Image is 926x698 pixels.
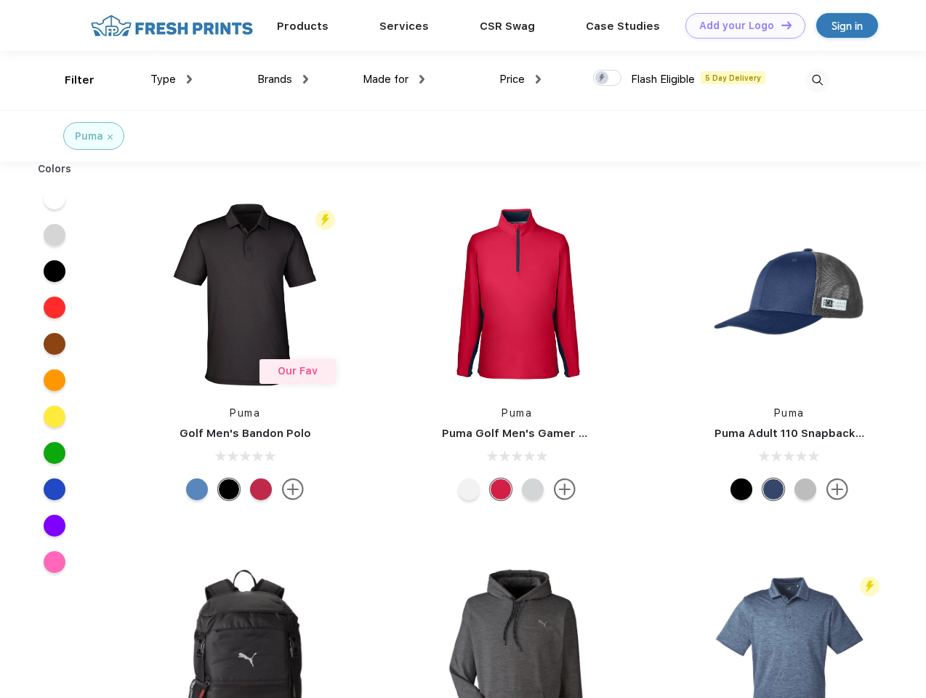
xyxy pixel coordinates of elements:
[315,210,335,230] img: flash_active_toggle.svg
[490,478,512,500] div: Ski Patrol
[502,407,532,419] a: Puma
[230,407,260,419] a: Puma
[218,478,240,500] div: Puma Black
[816,13,878,38] a: Sign in
[536,75,541,84] img: dropdown.png
[781,21,792,29] img: DT
[631,73,695,86] span: Flash Eligible
[180,427,311,440] a: Golf Men's Bandon Polo
[693,198,886,391] img: func=resize&h=266
[277,20,329,33] a: Products
[458,478,480,500] div: Bright White
[187,75,192,84] img: dropdown.png
[832,17,863,34] div: Sign in
[150,73,176,86] span: Type
[86,13,257,39] img: fo%20logo%202.webp
[805,68,829,92] img: desktop_search.svg
[554,478,576,500] img: more.svg
[499,73,525,86] span: Price
[379,20,429,33] a: Services
[257,73,292,86] span: Brands
[794,478,816,500] div: Quarry with Brt Whit
[701,71,765,84] span: 5 Day Delivery
[278,365,318,377] span: Our Fav
[108,135,113,140] img: filter_cancel.svg
[480,20,535,33] a: CSR Swag
[65,72,94,89] div: Filter
[75,129,103,144] div: Puma
[250,478,272,500] div: Ski Patrol
[860,577,879,596] img: flash_active_toggle.svg
[420,198,613,391] img: func=resize&h=266
[774,407,805,419] a: Puma
[363,73,408,86] span: Made for
[419,75,424,84] img: dropdown.png
[730,478,752,500] div: Pma Blk Pma Blk
[442,427,672,440] a: Puma Golf Men's Gamer Golf Quarter-Zip
[522,478,544,500] div: High Rise
[303,75,308,84] img: dropdown.png
[826,478,848,500] img: more.svg
[282,478,304,500] img: more.svg
[699,20,774,32] div: Add your Logo
[148,198,342,391] img: func=resize&h=266
[186,478,208,500] div: Lake Blue
[27,161,83,177] div: Colors
[762,478,784,500] div: Peacoat with Qut Shd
